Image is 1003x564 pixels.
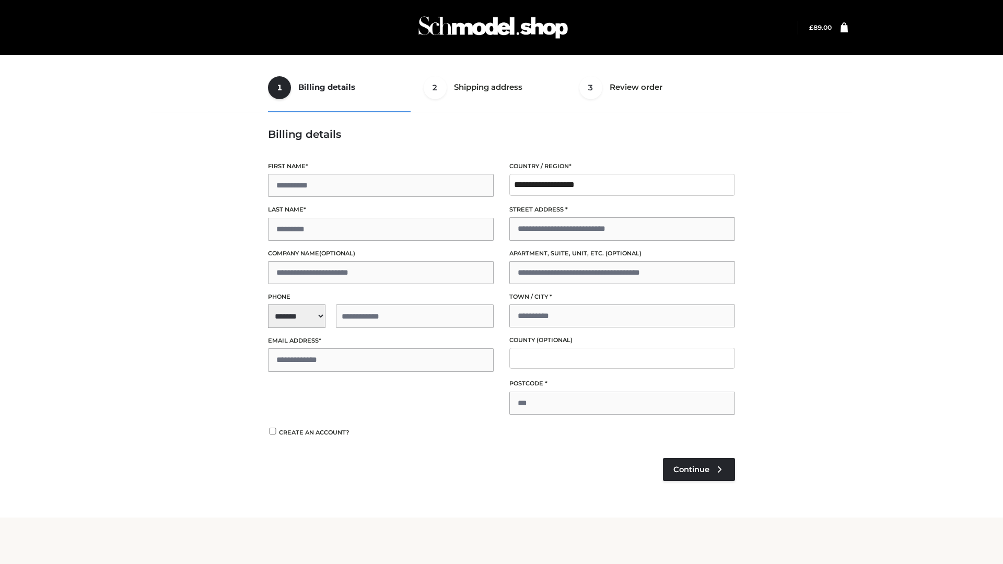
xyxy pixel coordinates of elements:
[509,161,735,171] label: Country / Region
[509,335,735,345] label: County
[673,465,709,474] span: Continue
[319,250,355,257] span: (optional)
[415,7,572,48] img: Schmodel Admin 964
[809,23,832,31] bdi: 89.00
[268,128,735,140] h3: Billing details
[509,379,735,389] label: Postcode
[268,336,494,346] label: Email address
[268,249,494,258] label: Company name
[509,205,735,215] label: Street address
[663,458,735,481] a: Continue
[268,161,494,171] label: First name
[809,23,813,31] span: £
[809,23,832,31] a: £89.00
[537,336,573,344] span: (optional)
[605,250,642,257] span: (optional)
[268,205,494,215] label: Last name
[509,292,735,302] label: Town / City
[279,429,349,436] span: Create an account?
[268,428,277,434] input: Create an account?
[509,249,735,258] label: Apartment, suite, unit, etc.
[268,292,494,302] label: Phone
